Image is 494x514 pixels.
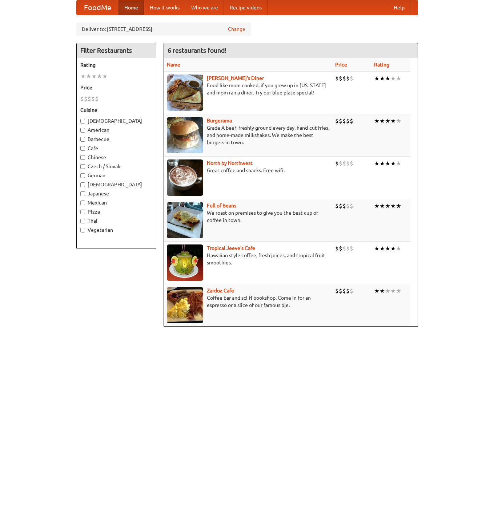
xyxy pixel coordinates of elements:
[342,202,346,210] li: $
[80,228,85,232] input: Vegetarian
[168,47,226,54] ng-pluralize: 6 restaurants found!
[385,287,390,295] li: ★
[342,287,346,295] li: $
[102,72,108,80] li: ★
[185,0,224,15] a: Who we are
[167,202,203,238] img: beans.jpg
[80,173,85,178] input: German
[80,145,152,152] label: Cafe
[80,226,152,234] label: Vegetarian
[207,288,234,294] b: Zardoz Cafe
[374,117,379,125] li: ★
[80,182,85,187] input: [DEMOGRAPHIC_DATA]
[396,244,401,252] li: ★
[350,244,353,252] li: $
[374,244,379,252] li: ★
[374,159,379,167] li: ★
[167,124,329,146] p: Grade A beef, freshly ground every day, hand-cut fries, and home-made milkshakes. We make the bes...
[390,244,396,252] li: ★
[91,72,97,80] li: ★
[207,203,236,209] a: Full of Beans
[396,159,401,167] li: ★
[167,82,329,96] p: Food like mom cooked, if you grew up in [US_STATE] and mom ran a diner. Try our blue plate special!
[390,287,396,295] li: ★
[350,202,353,210] li: $
[167,159,203,196] img: north.jpg
[385,244,390,252] li: ★
[379,244,385,252] li: ★
[346,117,350,125] li: $
[80,119,85,124] input: [DEMOGRAPHIC_DATA]
[379,159,385,167] li: ★
[80,208,152,215] label: Pizza
[80,201,85,205] input: Mexican
[224,0,268,15] a: Recipe videos
[335,244,339,252] li: $
[167,294,329,309] p: Coffee bar and sci-fi bookshop. Come in for an espresso or a slice of our famous pie.
[95,95,99,103] li: $
[207,245,255,251] a: Tropical Jeeve's Cafe
[374,202,379,210] li: ★
[385,117,390,125] li: ★
[346,74,350,82] li: $
[339,74,342,82] li: $
[346,287,350,295] li: $
[80,61,152,69] h5: Rating
[339,202,342,210] li: $
[374,62,389,68] a: Rating
[350,117,353,125] li: $
[390,159,396,167] li: ★
[80,137,85,142] input: Barbecue
[350,74,353,82] li: $
[374,287,379,295] li: ★
[80,210,85,214] input: Pizza
[84,95,88,103] li: $
[80,128,85,133] input: American
[346,244,350,252] li: $
[207,75,264,81] a: [PERSON_NAME]'s Diner
[80,95,84,103] li: $
[167,74,203,111] img: sallys.jpg
[335,202,339,210] li: $
[80,126,152,134] label: American
[335,74,339,82] li: $
[80,155,85,160] input: Chinese
[144,0,185,15] a: How it works
[76,23,251,36] div: Deliver to: [STREET_ADDRESS]
[339,244,342,252] li: $
[342,159,346,167] li: $
[342,74,346,82] li: $
[80,84,152,91] h5: Price
[379,117,385,125] li: ★
[97,72,102,80] li: ★
[167,62,180,68] a: Name
[390,74,396,82] li: ★
[167,287,203,323] img: zardoz.jpg
[346,202,350,210] li: $
[339,287,342,295] li: $
[80,199,152,206] label: Mexican
[350,287,353,295] li: $
[167,167,329,174] p: Great coffee and snacks. Free wifi.
[80,163,152,170] label: Czech / Slovak
[228,25,245,33] a: Change
[385,74,390,82] li: ★
[80,190,152,197] label: Japanese
[80,154,152,161] label: Chinese
[379,287,385,295] li: ★
[339,159,342,167] li: $
[390,202,396,210] li: ★
[396,287,401,295] li: ★
[379,74,385,82] li: ★
[335,159,339,167] li: $
[385,159,390,167] li: ★
[207,160,253,166] b: North by Northwest
[396,117,401,125] li: ★
[167,252,329,266] p: Hawaiian style coffee, fresh juices, and tropical fruit smoothies.
[390,117,396,125] li: ★
[167,244,203,281] img: jeeves.jpg
[396,202,401,210] li: ★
